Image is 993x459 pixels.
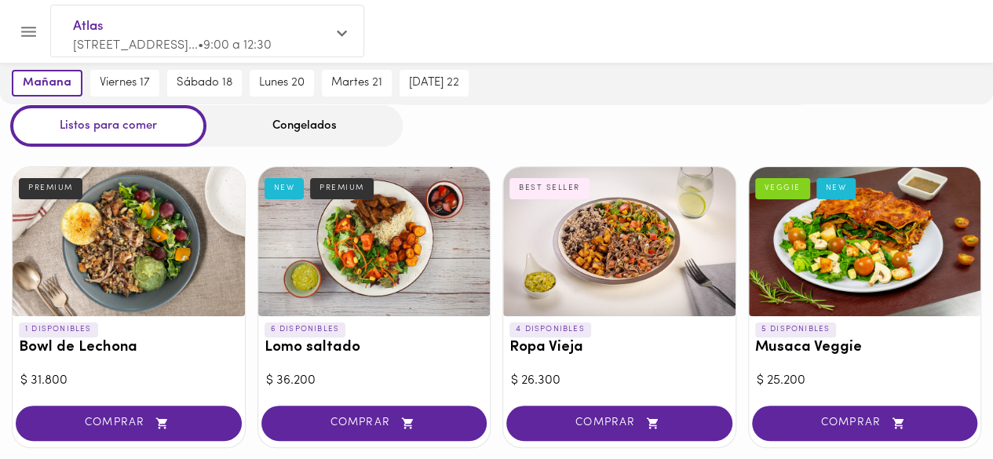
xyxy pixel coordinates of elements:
[757,372,973,390] div: $ 25.200
[281,417,468,430] span: COMPRAR
[509,322,591,337] p: 4 DISPONIBLES
[409,76,459,90] span: [DATE] 22
[73,16,326,37] span: Atlas
[250,70,314,97] button: lunes 20
[400,70,469,97] button: [DATE] 22
[322,70,392,97] button: martes 21
[9,13,48,51] button: Menu
[19,178,82,199] div: PREMIUM
[177,76,232,90] span: sábado 18
[35,417,222,430] span: COMPRAR
[265,340,484,356] h3: Lomo saltado
[755,340,975,356] h3: Musaca Veggie
[73,39,272,52] span: [STREET_ADDRESS]... • 9:00 a 12:30
[261,406,487,441] button: COMPRAR
[16,406,242,441] button: COMPRAR
[902,368,977,443] iframe: Messagebird Livechat Widget
[19,340,239,356] h3: Bowl de Lechona
[772,417,958,430] span: COMPRAR
[259,76,305,90] span: lunes 20
[167,70,242,97] button: sábado 18
[310,178,374,199] div: PREMIUM
[755,322,837,337] p: 5 DISPONIBLES
[509,340,729,356] h3: Ropa Vieja
[10,105,206,147] div: Listos para comer
[506,406,732,441] button: COMPRAR
[511,372,728,390] div: $ 26.300
[816,178,856,199] div: NEW
[526,417,713,430] span: COMPRAR
[23,76,71,90] span: mañana
[509,178,590,199] div: BEST SELLER
[258,167,491,316] div: Lomo saltado
[503,167,736,316] div: Ropa Vieja
[19,322,98,337] p: 1 DISPONIBLES
[265,178,305,199] div: NEW
[265,322,346,337] p: 6 DISPONIBLES
[90,70,159,97] button: viernes 17
[266,372,483,390] div: $ 36.200
[13,167,245,316] div: Bowl de Lechona
[100,76,150,90] span: viernes 17
[752,406,978,441] button: COMPRAR
[755,178,810,199] div: VEGGIE
[331,76,382,90] span: martes 21
[12,70,82,97] button: mañana
[749,167,981,316] div: Musaca Veggie
[206,105,403,147] div: Congelados
[20,372,237,390] div: $ 31.800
